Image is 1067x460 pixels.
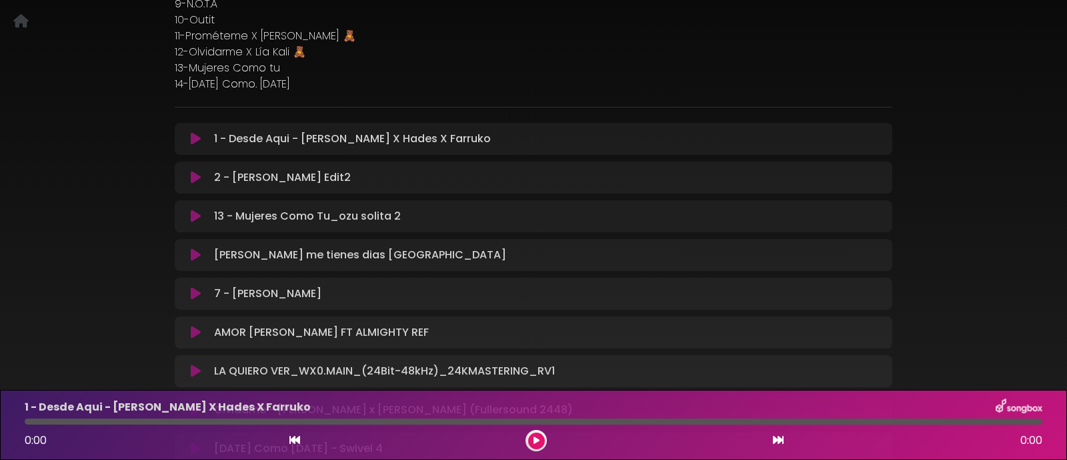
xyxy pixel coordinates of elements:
img: songbox-logo-white.png [996,399,1042,416]
p: 10-Outit [175,12,892,28]
p: 13-Mujeres Como tu [175,60,892,76]
p: 7 - [PERSON_NAME] [214,286,321,302]
span: 0:00 [25,433,47,448]
p: LA QUIERO VER_WX0.MAIN_(24Bit-48kHz)_24KMASTERING_RV1 [214,363,555,379]
p: 1 - Desde Aqui - [PERSON_NAME] X Hades X Farruko [25,399,311,415]
p: AMOR [PERSON_NAME] FT ALMIGHTY REF [214,324,429,340]
p: 1 - Desde Aqui - [PERSON_NAME] X Hades X Farruko [214,131,491,147]
p: 12-Olvidarme X Lía Kali 🧸 [175,44,892,60]
span: 0:00 [1020,433,1042,449]
p: [PERSON_NAME] me tienes dias [GEOGRAPHIC_DATA] [214,247,506,263]
p: 14-[DATE] Como. [DATE] [175,76,892,92]
p: 11-Prométeme X [PERSON_NAME] 🧸 [175,28,892,44]
p: 13 - Mujeres Como Tu_ozu solita 2 [214,208,401,224]
p: 2 - [PERSON_NAME] Edit2 [214,170,351,186]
